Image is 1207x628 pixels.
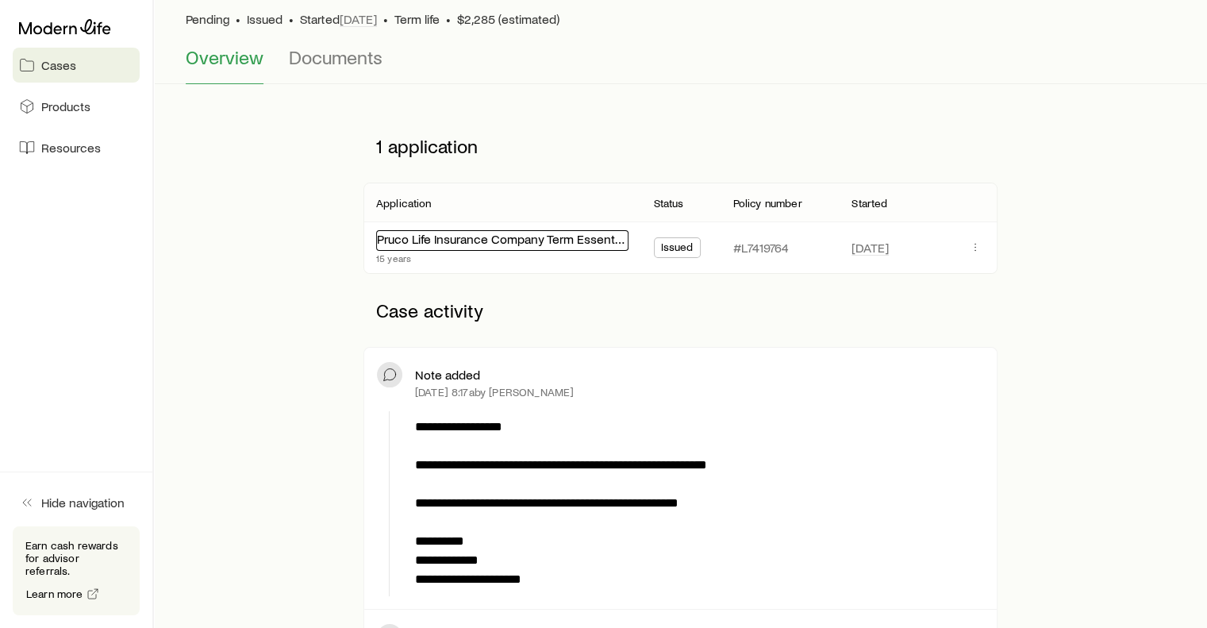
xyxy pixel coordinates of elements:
[415,386,574,399] p: [DATE] 8:17a by [PERSON_NAME]
[13,526,140,615] div: Earn cash rewards for advisor referrals.Learn more
[376,230,628,251] div: Pruco Life Insurance Company Term Essential
[457,11,559,27] span: $2,285 (estimated)
[41,98,90,114] span: Products
[289,46,382,68] span: Documents
[247,11,283,27] span: Issued
[851,240,889,256] span: [DATE]
[236,11,240,27] span: •
[340,11,377,27] span: [DATE]
[13,48,140,83] a: Cases
[376,252,628,264] p: 15 years
[394,11,440,27] span: Term life
[300,11,377,27] p: Started
[732,197,801,210] p: Policy number
[186,46,1175,84] div: Case details tabs
[26,588,83,599] span: Learn more
[41,140,101,156] span: Resources
[415,367,480,383] p: Note added
[654,197,684,210] p: Status
[363,287,998,334] p: Case activity
[41,57,76,73] span: Cases
[13,130,140,165] a: Resources
[376,197,432,210] p: Application
[41,495,125,510] span: Hide navigation
[186,11,229,27] p: Pending
[851,197,887,210] p: Started
[732,240,788,256] p: #L7419764
[13,89,140,124] a: Products
[383,11,388,27] span: •
[289,11,294,27] span: •
[186,46,263,68] span: Overview
[446,11,451,27] span: •
[377,231,626,246] a: Pruco Life Insurance Company Term Essential
[661,241,694,257] span: Issued
[363,122,998,170] p: 1 application
[13,485,140,520] button: Hide navigation
[25,539,127,577] p: Earn cash rewards for advisor referrals.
